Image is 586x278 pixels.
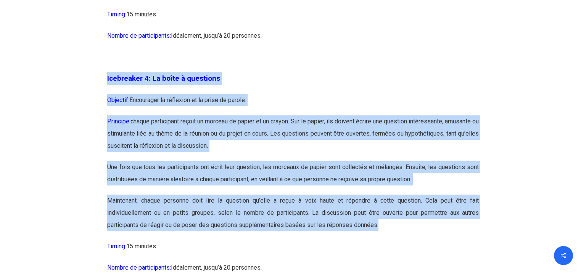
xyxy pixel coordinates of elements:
p: Une fois que tous les participants ont écrit leur question, les morceaux de papier sont collectés... [107,161,479,195]
span: Objectif: [107,96,129,104]
p: Maintenant, chaque personne doit lire la question qu’elle a reçue à voix haute et répondre à cett... [107,195,479,240]
p: haque participant reçoit un morceau de papier et un crayon. Sur le papier, ils doivent écrire une... [107,115,479,161]
p: 15 minutes [107,240,479,262]
span: Nombre de participants: [107,32,171,39]
span: Timing: [107,243,126,250]
p: 15 minutes [107,8,479,30]
span: Icebreaker 4: La boîte à questions [107,74,220,83]
p: Idéalement, jusqu’à 20 personnes. [107,30,479,51]
span: c [130,118,134,125]
p: Encourager la réflexion et la prise de parole. [107,94,479,115]
span: Principe: [107,118,134,125]
span: Nombre de participants: [107,264,171,271]
span: Timing: [107,11,126,18]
